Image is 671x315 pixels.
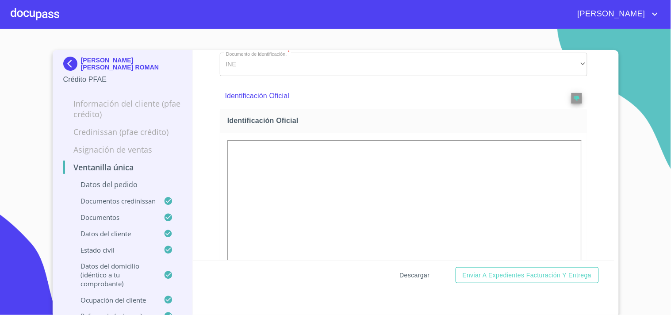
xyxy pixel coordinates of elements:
[63,196,164,205] p: Documentos CrediNissan
[571,7,660,21] button: account of current user
[571,7,650,21] span: [PERSON_NAME]
[63,213,164,222] p: Documentos
[63,180,182,189] p: Datos del pedido
[63,246,164,254] p: Estado civil
[63,127,182,137] p: Credinissan (PFAE crédito)
[456,267,599,284] button: Enviar a Expedientes Facturación y Entrega
[81,57,182,71] p: [PERSON_NAME] [PERSON_NAME] ROMAN
[63,57,182,74] div: [PERSON_NAME] [PERSON_NAME] ROMAN
[400,270,430,281] span: Descargar
[63,98,182,119] p: Información del cliente (PFAE crédito)
[63,261,164,288] p: Datos del domicilio (idéntico a tu comprobante)
[227,116,583,126] span: Identificación Oficial
[396,267,433,284] button: Descargar
[571,93,582,104] button: reject
[63,144,182,155] p: Asignación de Ventas
[463,270,592,281] span: Enviar a Expedientes Facturación y Entrega
[225,91,546,101] p: Identificación Oficial
[63,229,164,238] p: Datos del cliente
[63,162,182,173] p: Ventanilla única
[63,296,164,304] p: Ocupación del Cliente
[220,53,587,77] div: INE
[63,74,182,85] p: Crédito PFAE
[63,57,81,71] img: Docupass spot blue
